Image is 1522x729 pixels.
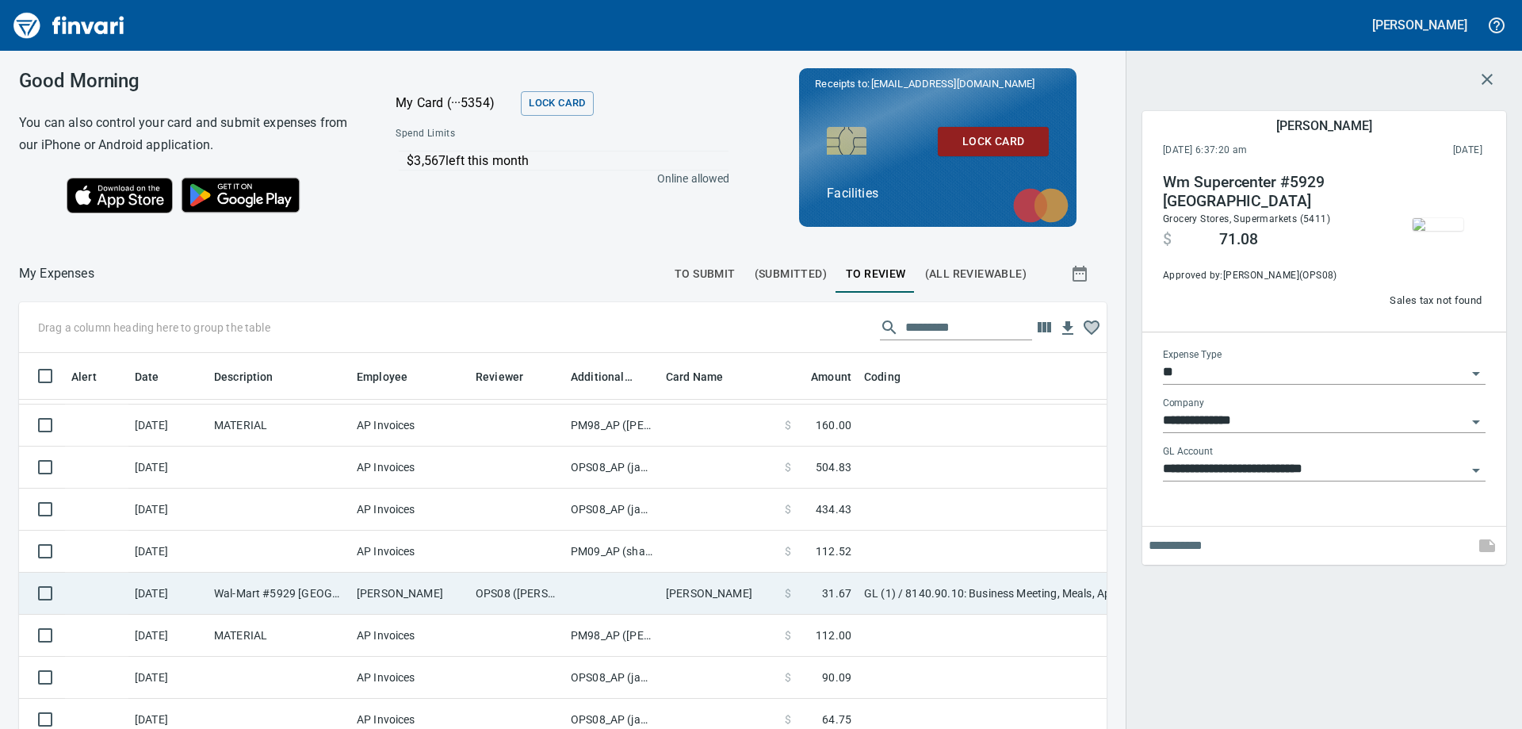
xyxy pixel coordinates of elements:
[675,264,736,284] span: To Submit
[208,573,350,615] td: Wal-Mart #5929 [GEOGRAPHIC_DATA]
[564,657,660,699] td: OPS08_AP (janettep, samr)
[1032,316,1056,340] button: Choose columns to display
[1056,317,1080,340] button: Download Table
[564,447,660,489] td: OPS08_AP (janettep, samr)
[350,447,469,489] td: AP Invoices
[950,132,1036,152] span: Lock Card
[925,264,1027,284] span: (All Reviewable)
[208,405,350,447] td: MATERIAL
[1413,218,1463,231] img: receipts%2Ftapani%2F2025-08-08%2FEzIYnAjub3MXkX4hO6W8438D2Ji1__tWYEpoO8kea6LQKTEa0o_thumb.jpg
[815,76,1061,92] p: Receipts to:
[790,367,851,386] span: Amount
[128,615,208,657] td: [DATE]
[846,264,906,284] span: To Review
[71,367,97,386] span: Alert
[1163,399,1204,409] label: Company
[1163,143,1350,159] span: [DATE] 6:37:20 am
[208,615,350,657] td: MATERIAL
[822,670,851,685] span: 90.09
[666,367,744,386] span: Card Name
[10,6,128,44] img: Finvari
[785,417,791,433] span: $
[816,417,851,433] span: 160.00
[128,573,208,615] td: [DATE]
[827,184,1049,203] p: Facilities
[864,367,921,386] span: Coding
[564,489,660,531] td: OPS08_AP (janettep, samr)
[660,573,778,615] td: [PERSON_NAME]
[350,489,469,531] td: AP Invoices
[938,127,1049,156] button: Lock Card
[350,615,469,657] td: AP Invoices
[128,405,208,447] td: [DATE]
[571,367,653,386] span: Additional Reviewer
[19,264,94,283] p: My Expenses
[214,367,294,386] span: Description
[785,712,791,727] span: $
[1468,527,1506,565] span: This records your note into the expense. If you would like to send a message to an employee inste...
[407,152,728,171] p: $3,567 left this month
[396,126,591,142] span: Spend Limits
[1465,459,1487,482] button: Open
[1219,230,1258,249] span: 71.08
[529,94,585,113] span: Lock Card
[521,91,593,116] button: Lock Card
[1005,180,1076,231] img: mastercard.svg
[350,657,469,699] td: AP Invoices
[785,670,791,685] span: $
[383,171,729,186] p: Online allowed
[357,367,407,386] span: Employee
[564,405,660,447] td: PM98_AP ([PERSON_NAME], [PERSON_NAME])
[666,367,723,386] span: Card Name
[811,367,851,386] span: Amount
[785,543,791,559] span: $
[564,615,660,657] td: PM98_AP ([PERSON_NAME], [PERSON_NAME])
[564,531,660,573] td: PM09_AP (shanet)
[785,459,791,475] span: $
[19,264,94,283] nav: breadcrumb
[822,585,851,601] span: 31.67
[1163,447,1213,457] label: GL Account
[214,367,273,386] span: Description
[357,367,428,386] span: Employee
[38,320,270,336] p: Drag a column heading here to group the table
[128,531,208,573] td: [DATE]
[67,178,173,213] img: Download on the App Store
[1163,173,1379,211] h4: Wm Supercenter #5929 [GEOGRAPHIC_DATA]
[476,367,523,386] span: Reviewer
[19,112,356,156] h6: You can also control your card and submit expenses from our iPhone or Android application.
[858,573,1254,615] td: GL (1) / 8140.90.10: Business Meeting, Meals, Apprc
[785,585,791,601] span: $
[128,447,208,489] td: [DATE]
[571,367,633,386] span: Additional Reviewer
[816,543,851,559] span: 112.52
[1465,363,1487,385] button: Open
[870,76,1036,91] span: [EMAIL_ADDRESS][DOMAIN_NAME]
[350,531,469,573] td: AP Invoices
[816,627,851,643] span: 112.00
[1163,230,1172,249] span: $
[816,501,851,517] span: 434.43
[1468,60,1506,98] button: Close transaction
[350,573,469,615] td: [PERSON_NAME]
[816,459,851,475] span: 504.83
[128,657,208,699] td: [DATE]
[1163,213,1330,224] span: Grocery Stores, Supermarkets (5411)
[128,489,208,531] td: [DATE]
[1276,117,1371,134] h5: [PERSON_NAME]
[476,367,544,386] span: Reviewer
[1386,289,1486,313] button: Sales tax not found
[1465,411,1487,433] button: Open
[71,367,117,386] span: Alert
[1368,13,1471,37] button: [PERSON_NAME]
[135,367,159,386] span: Date
[1163,351,1222,360] label: Expense Type
[785,501,791,517] span: $
[469,573,564,615] td: OPS08 ([PERSON_NAME], [PERSON_NAME])
[173,169,309,221] img: Get it on Google Play
[1056,255,1107,293] button: Show transactions within a particular date range
[785,627,791,643] span: $
[1390,292,1482,310] span: Sales tax not found
[1080,316,1103,340] button: Column choices favorited. Click to reset to default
